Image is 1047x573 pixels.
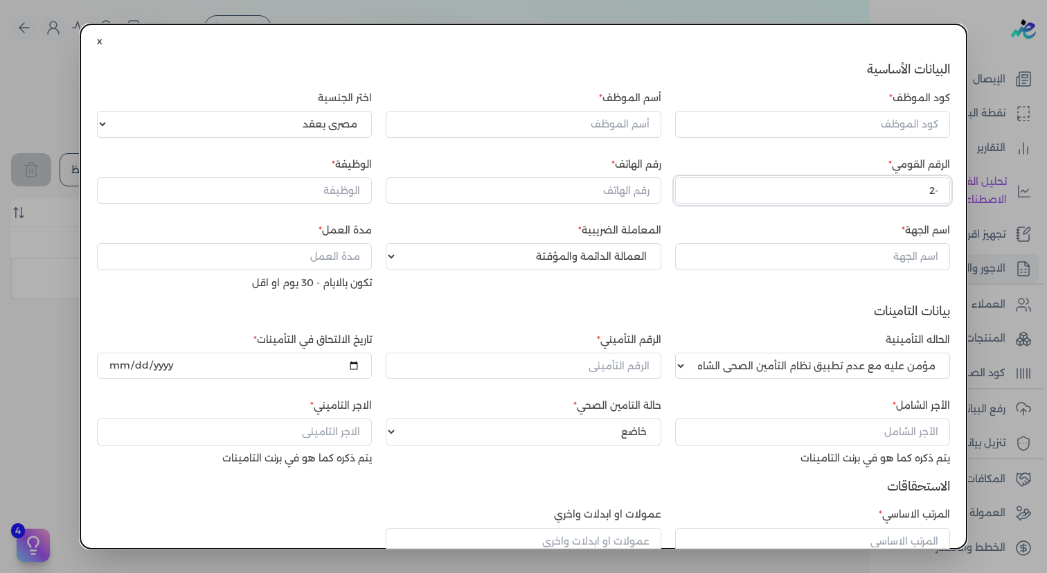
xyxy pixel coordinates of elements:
[318,91,372,104] label: اختر الجنسية
[675,418,950,445] input: الأجر الشامل
[675,177,950,204] input: الرقم القومي
[575,224,661,236] label: المعاملة الضريبية
[97,49,950,91] h4: البيانات الأساسية
[97,451,372,466] div: يتم ذكره كما هو في برنت التامينات
[97,353,372,379] input: تاريخ الالتحاق في التأمينات
[386,111,661,137] input: أسم الموظف
[554,508,661,520] label: عمولات او ابدلات واخري
[97,276,372,290] div: تكون بالايام - 30 يوم او اقل
[97,177,372,204] input: الوظيفة
[307,399,372,412] label: الاجر التاميني
[316,224,372,236] label: مدة العمل
[97,34,102,49] button: x
[571,399,661,412] label: حالة التامين الصحي
[97,290,950,333] h4: بيانات التامينات
[594,333,661,346] label: الرقم التأميني
[386,177,661,204] input: رقم الهاتف
[251,333,372,346] label: تاريخ الالتحاق في التأمينات
[97,466,950,508] h4: الاستحقاقات
[386,528,661,554] input: عمولات او ابدلات واخري
[386,353,661,379] input: الرقم التأميني
[97,243,372,270] input: مدة العمل
[596,91,661,104] label: أسم الموظف
[675,528,950,554] input: المرتب الاساسي
[329,158,372,170] label: الوظيفة
[675,243,950,270] input: اسم الجهة
[97,418,372,445] input: الاجر التاميني
[675,111,950,137] input: كود الموظف
[675,451,950,466] div: يتم ذكره كما هو في برنت التامينات
[609,158,661,170] label: رقم الهاتف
